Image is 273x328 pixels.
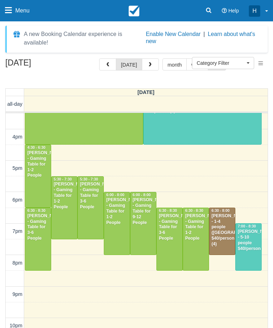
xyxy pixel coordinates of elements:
[238,224,256,228] span: 7:00 - 8:30
[235,223,262,271] a: 7:00 - 8:30[PERSON_NAME] - 5-10 people $40/person
[12,291,22,297] span: 9pm
[104,192,130,255] a: 6:00 - 8:00[PERSON_NAME] - Gaming Table for 1-2 People
[80,182,102,210] div: [PERSON_NAME] - Gaming Table for 3-6 People
[143,98,262,145] a: [PERSON_NAME] - 1-4 people ([GEOGRAPHIC_DATA]) $40/person (2)
[222,8,227,13] i: Help
[7,101,22,107] span: all-day
[12,228,22,234] span: 7pm
[212,209,230,213] span: 6:30 - 8:00
[249,5,260,17] div: H
[132,197,154,225] div: [PERSON_NAME] - Gaming Table for 9-12 People
[237,229,259,252] div: [PERSON_NAME] - 5-10 people $40/person
[130,192,156,255] a: 6:00 - 8:00[PERSON_NAME] - Gaming Table for 9-12 People
[162,58,187,71] button: month
[186,58,208,71] button: week
[27,213,49,241] div: [PERSON_NAME] - Gaming Table for 3-6 People
[25,208,51,271] a: 6:30 - 8:30[PERSON_NAME] - Gaming Table for 3-6 People
[146,31,200,38] button: Enable New Calendar
[77,176,104,239] a: 5:30 - 7:30[PERSON_NAME] - Gaming Table for 3-6 People
[228,8,239,14] span: Help
[159,209,177,213] span: 6:30 - 8:30
[208,58,226,71] button: day
[156,208,183,271] a: 6:30 - 8:30[PERSON_NAME] - Gaming Table for 3-6 People
[203,31,205,37] span: |
[133,193,151,197] span: 6:00 - 8:00
[138,89,155,95] span: [DATE]
[80,177,98,181] span: 5:30 - 7:30
[146,31,255,44] a: Learn about what's new
[27,146,45,150] span: 4:30 - 6:30
[106,193,124,197] span: 6:00 - 8:00
[12,165,22,171] span: 5pm
[209,208,235,255] a: 6:30 - 8:00[PERSON_NAME] - 1-4 people ([GEOGRAPHIC_DATA]) $40/person (4)
[12,260,22,266] span: 8pm
[24,30,143,47] div: A new Booking Calendar experience is available!
[54,177,72,181] span: 5:30 - 7:30
[12,134,22,140] span: 4pm
[192,57,254,69] button: Category Filter
[53,182,75,210] div: [PERSON_NAME] - Gaming Table for 1-2 People
[197,59,245,67] span: Category Filter
[5,58,95,72] h2: [DATE]
[183,208,209,271] a: 6:30 - 8:30[PERSON_NAME] - Gaming Table for 1-2 People
[185,213,207,241] div: [PERSON_NAME] - Gaming Table for 1-2 People
[116,58,142,71] button: [DATE]
[129,6,139,16] img: checkfront-main-nav-mini-logo.png
[211,213,233,247] div: [PERSON_NAME] - 1-4 people ([GEOGRAPHIC_DATA]) $40/person (4)
[159,213,181,241] div: [PERSON_NAME] - Gaming Table for 3-6 People
[185,209,203,213] span: 6:30 - 8:30
[12,197,22,203] span: 6pm
[27,150,49,178] div: [PERSON_NAME] - Gaming Table for 1-2 People
[25,145,51,208] a: 4:30 - 6:30[PERSON_NAME] - Gaming Table for 1-2 People
[51,176,77,239] a: 5:30 - 7:30[PERSON_NAME] - Gaming Table for 1-2 People
[106,197,128,225] div: [PERSON_NAME] - Gaming Table for 1-2 People
[27,209,45,213] span: 6:30 - 8:30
